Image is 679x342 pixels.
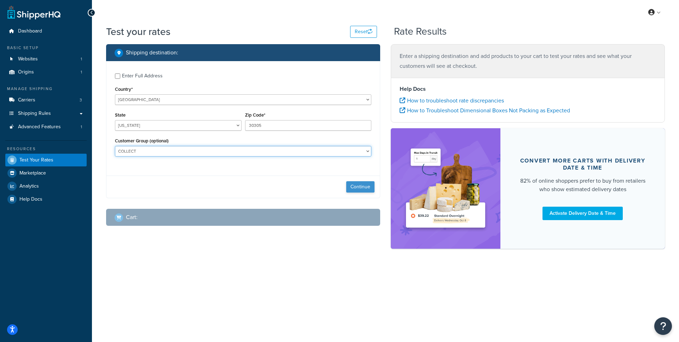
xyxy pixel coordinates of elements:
[19,170,46,176] span: Marketplace
[5,154,87,166] a: Test Your Rates
[5,193,87,206] a: Help Docs
[18,56,38,62] span: Websites
[19,157,53,163] span: Test Your Rates
[400,96,504,105] a: How to troubleshoot rate discrepancies
[18,124,61,130] span: Advanced Features
[122,71,163,81] div: Enter Full Address
[18,28,42,34] span: Dashboard
[400,85,656,93] h4: Help Docs
[19,196,42,202] span: Help Docs
[5,53,87,66] li: Websites
[5,53,87,66] a: Websites1
[5,167,87,179] a: Marketplace
[115,112,126,118] label: State
[654,317,672,335] button: Open Resource Center
[115,138,169,143] label: Customer Group (optional)
[5,66,87,79] a: Origins1
[126,49,178,56] h2: Shipping destination :
[401,139,490,238] img: feature-image-ddt-36eae7f7280da8017bfb280eaccd9c446f90b1fe08728e4019434db127062ab4.png
[5,94,87,107] li: Carriers
[5,45,87,51] div: Basic Setup
[5,120,87,134] a: Advanced Features1
[5,120,87,134] li: Advanced Features
[350,26,377,38] button: Reset
[18,97,35,103] span: Carriers
[245,112,265,118] label: Zip Code*
[80,97,82,103] span: 3
[400,106,570,114] a: How to Troubleshoot Dimensional Boxes Not Packing as Expected
[394,26,447,37] h2: Rate Results
[542,207,623,220] a: Activate Delivery Date & Time
[5,94,87,107] a: Carriers3
[18,111,51,117] span: Shipping Rules
[400,51,656,71] p: Enter a shipping destination and add products to your cart to test your rates and see what your c...
[115,87,133,92] label: Country*
[19,183,39,189] span: Analytics
[5,66,87,79] li: Origins
[18,69,34,75] span: Origins
[115,73,120,79] input: Enter Full Address
[81,124,82,130] span: 1
[346,181,375,193] button: Continue
[5,86,87,92] div: Manage Shipping
[81,69,82,75] span: 1
[106,25,170,39] h1: Test your rates
[5,107,87,120] a: Shipping Rules
[5,25,87,38] a: Dashboard
[5,146,87,152] div: Resources
[5,180,87,193] a: Analytics
[517,177,648,194] div: 82% of online shoppers prefer to buy from retailers who show estimated delivery dates
[126,214,138,220] h2: Cart :
[517,157,648,171] div: Convert more carts with delivery date & time
[81,56,82,62] span: 1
